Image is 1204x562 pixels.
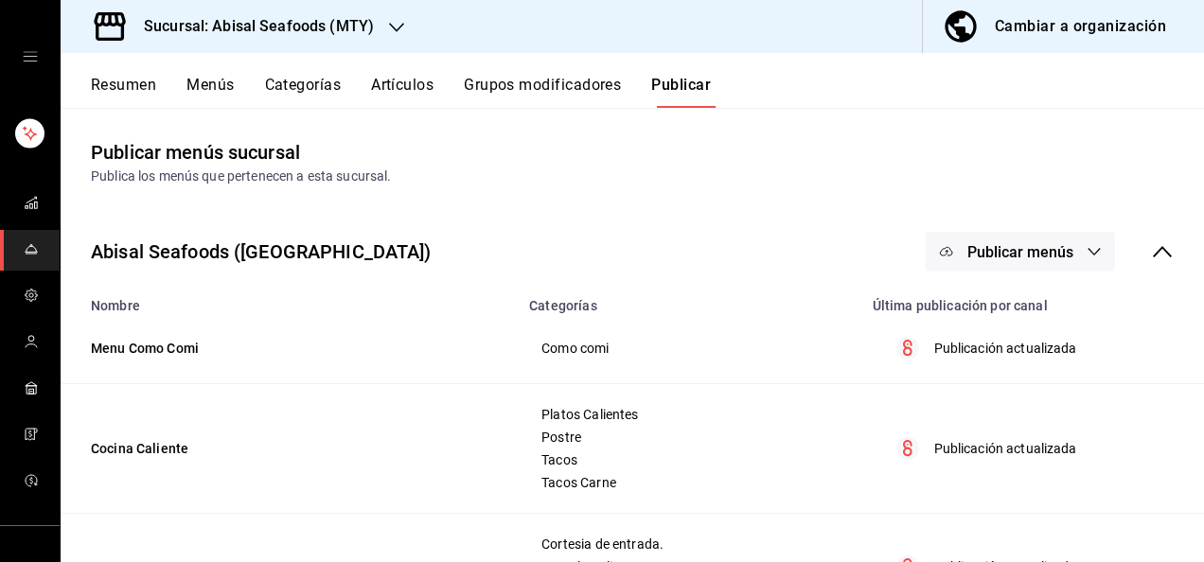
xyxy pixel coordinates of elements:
[995,13,1166,40] div: Cambiar a organización
[61,384,518,514] td: Cocina Caliente
[541,430,837,444] span: Postre
[61,313,518,384] td: Menu Como Comi
[934,439,1077,459] p: Publicación actualizada
[541,537,837,551] span: Cortesia de entrada.
[861,287,1204,313] th: Última publicación por canal
[651,76,711,108] button: Publicar
[91,76,156,108] button: Resumen
[541,408,837,421] span: Platos Calientes
[91,237,432,266] div: Abisal Seafoods ([GEOGRAPHIC_DATA])
[464,76,621,108] button: Grupos modificadores
[541,453,837,466] span: Tacos
[91,76,1204,108] div: navigation tabs
[61,287,518,313] th: Nombre
[934,339,1077,359] p: Publicación actualizada
[129,15,374,38] h3: Sucursal: Abisal Seafoods (MTY)
[91,138,300,167] div: Publicar menús sucursal
[541,476,837,489] span: Tacos Carne
[518,287,860,313] th: Categorías
[91,167,1174,186] div: Publica los menús que pertenecen a esta sucursal.
[967,243,1073,261] span: Publicar menús
[926,232,1115,272] button: Publicar menús
[541,342,837,355] span: Como comi
[23,49,38,64] button: open drawer
[186,76,234,108] button: Menús
[371,76,434,108] button: Artículos
[265,76,342,108] button: Categorías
